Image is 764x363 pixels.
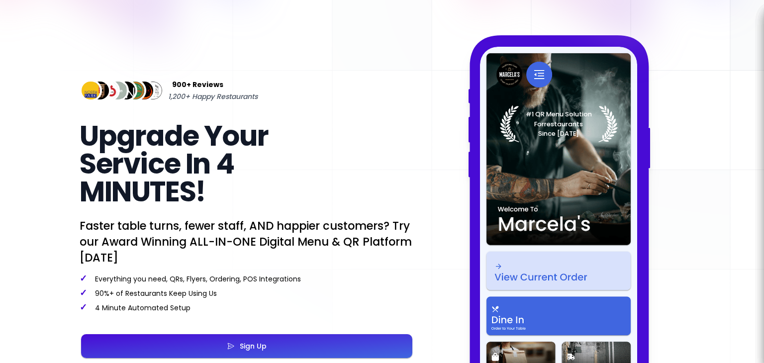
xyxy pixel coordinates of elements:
[235,343,267,350] div: Sign Up
[97,80,120,102] img: Review Img
[89,80,111,102] img: Review Img
[80,301,87,313] span: ✓
[80,273,414,284] p: Everything you need, QRs, Flyers, Ordering, POS Integrations
[80,286,87,299] span: ✓
[172,79,223,91] span: 900+ Reviews
[80,288,414,298] p: 90%+ of Restaurants Keep Using Us
[80,302,414,313] p: 4 Minute Automated Setup
[124,80,147,102] img: Review Img
[80,116,268,211] span: Upgrade Your Service In 4 MINUTES!
[106,80,129,102] img: Review Img
[500,105,618,142] img: Laurel
[80,272,87,284] span: ✓
[80,80,102,102] img: Review Img
[115,80,138,102] img: Review Img
[81,334,412,358] button: Sign Up
[142,80,164,102] img: Review Img
[133,80,156,102] img: Review Img
[168,91,258,102] span: 1,200+ Happy Restaurants
[80,218,414,266] p: Faster table turns, fewer staff, AND happier customers? Try our Award Winning ALL-IN-ONE Digital ...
